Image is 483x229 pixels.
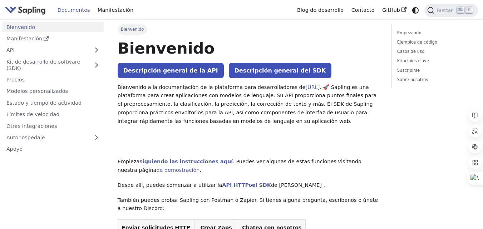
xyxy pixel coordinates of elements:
a: Empezando [397,30,470,36]
font: Empieza [118,159,139,164]
a: Bienvenido [3,22,104,32]
font: API [6,47,15,53]
font: Bienvenido [6,24,35,30]
font: Apoyo [6,146,23,152]
font: Documentos [58,7,90,13]
button: Expandir la categoría de la barra lateral 'SDK' [89,56,104,73]
a: [URL] [305,84,320,90]
font: Descripción general del SDK [235,67,326,74]
a: Descripción general del SDK [229,63,332,78]
font: Límites de velocidad [6,111,59,117]
font: . [199,167,201,173]
a: Apoyo [3,144,104,154]
font: Otras integraciones [6,123,57,129]
font: Autohospedaje [6,135,45,140]
a: Límites de velocidad [3,109,104,120]
img: Sapling.ai [5,5,46,15]
a: Modelos personalizados [3,86,104,96]
font: Ejemplos de código [397,40,437,45]
a: siguiendo las instrucciones aquí [139,159,233,164]
a: Principios clave [397,58,470,64]
font: Estado y tiempo de actividad [6,100,82,106]
font: Casos de uso [397,49,424,54]
a: Manifestación [3,34,104,44]
font: También puedes probar Sapling con Postman o Zapier. Si tienes alguna pregunta, escríbenos o únete... [118,197,378,211]
font: Desde allí, puedes comenzar a utilizar la [118,182,222,188]
font: . Puedes ver algunas de estas funciones visitando nuestra página [118,159,361,173]
a: de demostración [156,167,199,173]
font: GitHub [382,7,400,13]
font: Contacto [351,7,375,13]
a: el SDK [252,182,271,188]
a: Sobre nosotros [397,76,470,83]
font: Principios clave [397,58,429,63]
a: API HTTP [222,182,249,188]
a: Estado y tiempo de actividad [3,98,104,108]
font: Modelos personalizados [6,88,68,94]
a: Manifestación [94,5,137,16]
font: Bienvenido [121,27,144,32]
button: Expandir la categoría de la barra lateral 'API' [89,45,104,55]
a: Documentos [54,5,94,16]
font: Manifestación [98,7,133,13]
nav: Pan rallado [118,24,381,34]
a: Contacto [348,5,378,16]
font: . 🚀 Sapling es una plataforma para crear aplicaciones con modelos de lenguaje. Su API proporciona... [118,84,376,124]
font: Precios [6,77,25,83]
font: Bienvenido [118,39,215,57]
a: API [3,45,89,55]
kbd: K [465,7,473,13]
a: Sapling.ai [5,5,48,15]
font: Manifestación [6,36,42,41]
a: Otras integraciones [3,121,104,131]
a: Autohospedaje [3,133,104,143]
font: Suscribirse [397,68,420,73]
a: GitHub [378,5,410,16]
a: Casos de uso [397,48,470,55]
font: Buscar [437,8,453,13]
font: o [249,182,252,188]
font: Sobre nosotros [397,77,428,82]
button: Buscar (Ctrl+K) [424,4,478,17]
a: Suscribirse [397,67,470,74]
a: Kit de desarrollo de software (SDK) [3,56,89,73]
a: Precios [3,75,104,85]
a: Ejemplos de código [397,39,470,46]
a: Blog de desarrollo [293,5,348,16]
font: Empezando [397,30,422,35]
a: Descripción general de la API [118,63,224,78]
button: Cambiar entre modo oscuro y claro (actualmente modo sistema) [410,5,421,15]
font: Kit de desarrollo de software (SDK) [6,59,80,71]
font: Blog de desarrollo [297,7,344,13]
font: de [PERSON_NAME] . [271,182,325,188]
font: Descripción general de la API [123,67,218,74]
font: Bienvenido a la documentación de la plataforma para desarrolladores de [118,84,306,90]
